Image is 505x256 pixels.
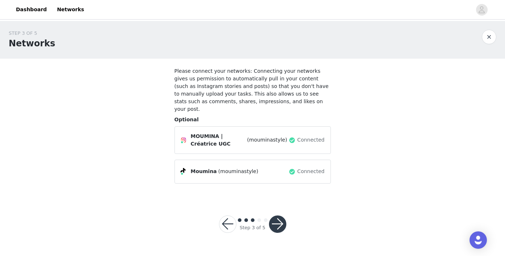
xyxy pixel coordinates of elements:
[174,117,199,122] span: Optional
[478,4,485,16] div: avatar
[247,136,287,144] span: (mouminastyle)
[191,168,217,175] span: Moumina
[174,67,331,113] h4: Please connect your networks: Connecting your networks gives us permission to automatically pull ...
[470,231,487,249] div: Open Intercom Messenger
[9,30,55,37] div: STEP 3 OF 5
[191,133,246,148] span: MOUMINA | Créatrice UGC
[52,1,88,18] a: Networks
[181,137,186,143] img: Instagram Icon
[297,168,324,175] span: Connected
[12,1,51,18] a: Dashboard
[218,168,258,175] span: (mouminastyle)
[297,136,324,144] span: Connected
[9,37,55,50] h1: Networks
[240,224,265,231] div: Step 3 of 5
